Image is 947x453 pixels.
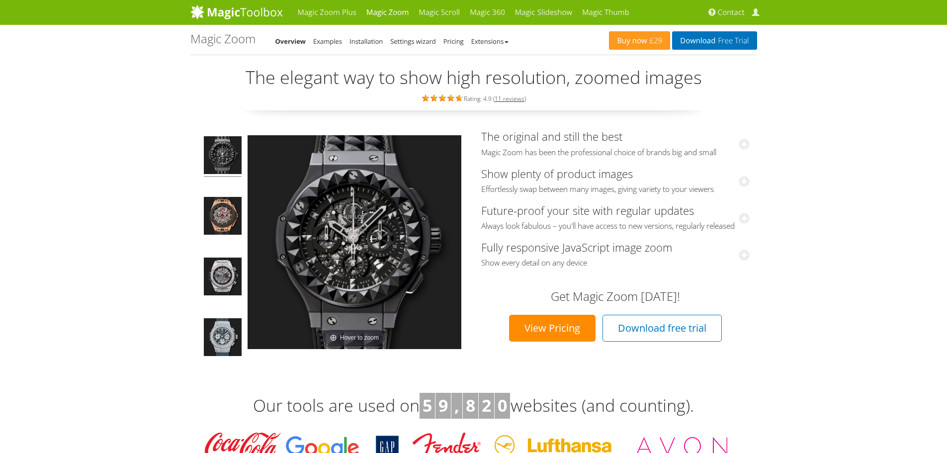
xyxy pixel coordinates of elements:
[349,37,383,46] a: Installation
[190,92,757,103] div: Rating: 4.9 ( )
[203,135,243,178] a: Big Bang Depeche Mode
[718,7,745,17] span: Contact
[481,184,750,194] span: Effortlessly swap between many images, giving variety to your viewers
[647,37,663,45] span: £29
[204,318,242,359] img: Big Bang Jeans - Magic Zoom Demo
[481,203,750,231] a: Future-proof your site with regular updatesAlways look fabulous – you'll have access to new versi...
[203,257,243,299] a: Big Bang Unico Titanium
[481,129,750,157] a: The original and still the bestMagic Zoom has been the professional choice of brands big and small
[190,68,757,88] h2: The elegant way to show high resolution, zoomed images
[481,240,750,268] a: Fully responsive JavaScript image zoomShow every detail on any device
[203,317,243,360] a: Big Bang Jeans
[672,31,757,50] a: DownloadFree Trial
[471,37,509,46] a: Extensions
[204,197,242,238] img: Big Bang Ferrari King Gold Carbon
[204,136,242,177] img: Big Bang Depeche Mode - Magic Zoom Demo
[491,290,740,303] h3: Get Magic Zoom [DATE]!
[313,37,342,46] a: Examples
[482,394,491,417] b: 2
[495,94,524,103] a: 11 reviews
[609,31,670,50] a: Buy now£29
[481,166,750,194] a: Show plenty of product imagesEffortlessly swap between many images, giving variety to your viewers
[454,394,459,417] b: ,
[481,148,750,158] span: Magic Zoom has been the professional choice of brands big and small
[190,32,256,45] h1: Magic Zoom
[248,135,461,349] a: Hover to zoom
[481,221,750,231] span: Always look fabulous – you'll have access to new versions, regularly released
[423,394,432,417] b: 5
[204,258,242,298] img: Big Bang Unico Titanium - Magic Zoom Demo
[190,4,283,19] img: MagicToolbox.com - Image tools for your website
[509,315,596,342] a: View Pricing
[203,196,243,239] a: Big Bang Ferrari King Gold Carbon
[390,37,436,46] a: Settings wizard
[603,315,722,342] a: Download free trial
[498,394,507,417] b: 0
[715,37,749,45] span: Free Trial
[466,394,475,417] b: 8
[443,37,464,46] a: Pricing
[481,258,750,268] span: Show every detail on any device
[438,394,448,417] b: 9
[275,37,306,46] a: Overview
[190,393,757,419] h3: Our tools are used on websites (and counting).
